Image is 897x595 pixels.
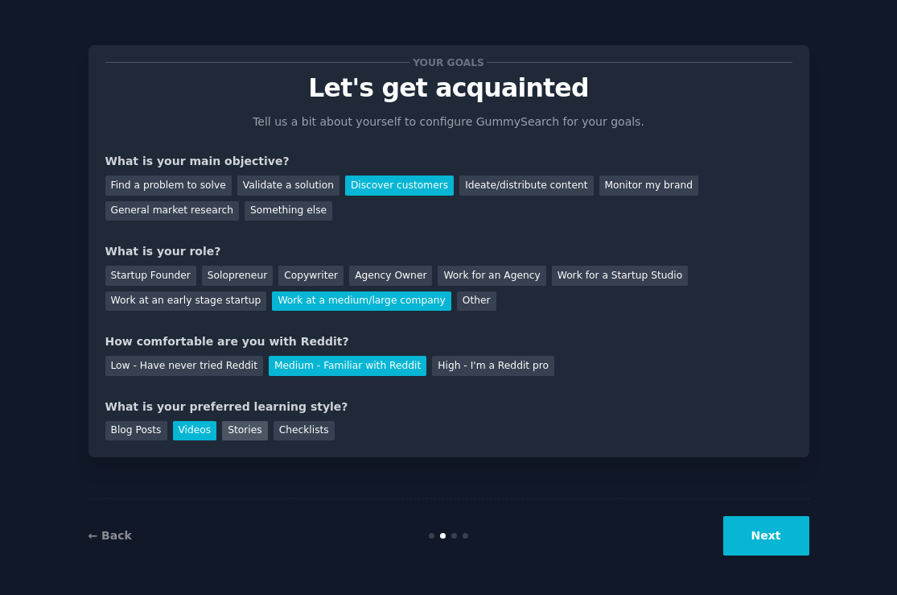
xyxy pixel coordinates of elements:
div: Something else [245,201,332,221]
div: Ideate/distribute content [459,176,593,196]
a: ← Back [88,529,132,542]
div: Find a problem to solve [105,176,232,196]
div: Work at an early stage startup [105,291,267,312]
div: What is your main objective? [105,153,792,170]
div: How comfortable are you with Reddit? [105,333,792,350]
p: Let's get acquainted [105,74,792,102]
p: Tell us a bit about yourself to configure GummySearch for your goals. [246,114,652,130]
div: Checklists [274,421,335,441]
div: Work for a Startup Studio [552,266,688,286]
div: Medium - Familiar with Reddit [269,356,426,376]
div: Other [457,291,496,312]
div: Work at a medium/large company [272,291,451,312]
div: Low - Have never tried Reddit [105,356,263,376]
div: Stories [222,421,267,441]
div: High - I'm a Reddit pro [432,356,554,376]
div: Work for an Agency [438,266,545,286]
div: Startup Founder [105,266,196,286]
button: Next [723,516,809,556]
span: Your goals [410,54,488,71]
div: General market research [105,201,240,221]
div: Validate a solution [237,176,339,196]
div: Discover customers [345,176,454,196]
div: Videos [173,421,217,441]
div: Monitor my brand [599,176,698,196]
div: What is your role? [105,243,792,260]
div: What is your preferred learning style? [105,399,792,415]
div: Copywriter [278,266,344,286]
div: Blog Posts [105,421,167,441]
div: Solopreneur [202,266,273,286]
div: Agency Owner [349,266,432,286]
